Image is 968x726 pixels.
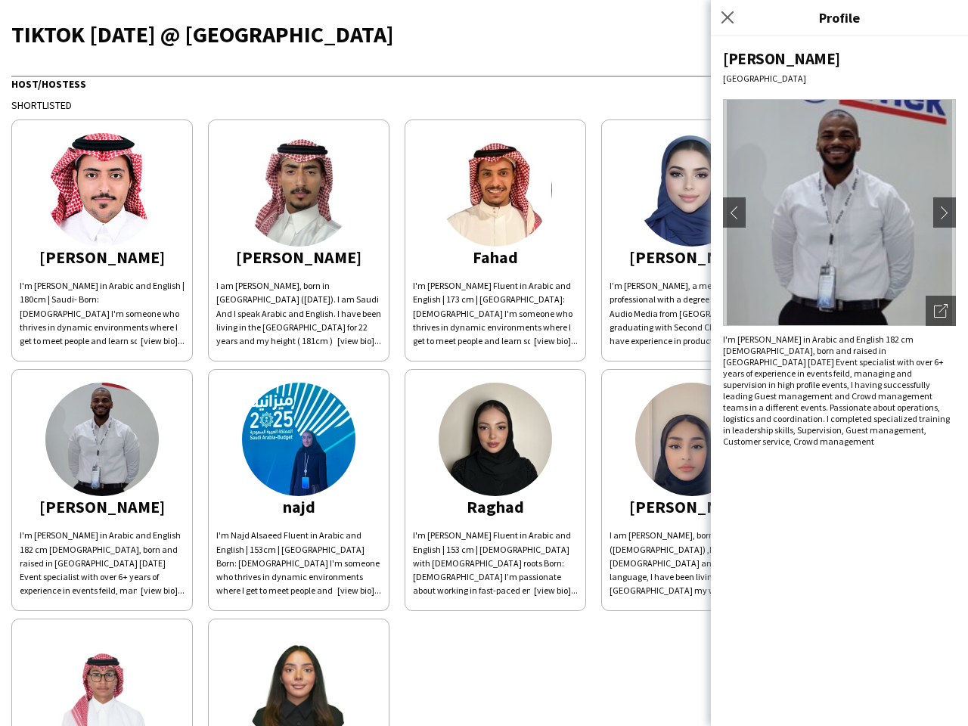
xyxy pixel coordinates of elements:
div: [PERSON_NAME] [216,250,381,264]
div: I'm [PERSON_NAME] Fluent in Arabic and English | 173 cm | [GEOGRAPHIC_DATA]: [DEMOGRAPHIC_DATA] I... [413,279,578,348]
div: [PERSON_NAME] [610,500,774,513]
img: thumb-65ef5c59ed7f7.jpeg [635,383,749,496]
div: Raghad [413,500,578,513]
div: I'm [PERSON_NAME] in Arabic and English | 180cm | Saudi- Born: [DEMOGRAPHIC_DATA] I'm someone who... [20,279,185,348]
div: I am [PERSON_NAME], born in [GEOGRAPHIC_DATA] ([DATE]). I am Saudi And I speak Arabic and English... [216,279,381,348]
div: Fahad [413,250,578,264]
div: I'm [PERSON_NAME] in Arabic and English 182 cm [DEMOGRAPHIC_DATA], born and raised in [GEOGRAPHIC... [723,334,956,447]
div: I am [PERSON_NAME], born on ([DEMOGRAPHIC_DATA]) ,I am [DEMOGRAPHIC_DATA] and I speak English lan... [610,529,774,597]
img: thumb-67309c33a9f9c.jpeg [242,133,355,247]
div: I'm [PERSON_NAME] in Arabic and English 182 cm [DEMOGRAPHIC_DATA], born and raised in [GEOGRAPHIC... [20,529,185,597]
div: [PERSON_NAME] [20,250,185,264]
img: thumb-6888ae0939b58.jpg [45,383,159,496]
img: thumb-684788ecee290.jpeg [439,383,552,496]
img: thumb-661fd7788fdb4.jpg [45,133,159,247]
img: thumb-661d66a5f0845.jpeg [439,133,552,247]
div: Shortlisted [11,98,957,112]
div: TIKTOK [DATE] @ [GEOGRAPHIC_DATA] [11,23,957,45]
div: Host/Hostess [11,76,957,91]
div: I'm [PERSON_NAME] Fluent in Arabic and English | 153 cm | [DEMOGRAPHIC_DATA] with [DEMOGRAPHIC_DA... [413,529,578,597]
div: [PERSON_NAME] [723,48,956,69]
img: thumb-6740e0975d61b.jpeg [635,133,749,247]
div: I'm Najd Alsaeed Fluent in Arabic and English | 153cm | [GEOGRAPHIC_DATA] Born: [DEMOGRAPHIC_DATA... [216,529,381,597]
div: Open photos pop-in [926,296,956,326]
div: [PERSON_NAME] [610,250,774,264]
h3: Profile [711,8,968,27]
div: I’m [PERSON_NAME], a media and events professional with a degree in Visual and Audio Media from [... [610,279,774,348]
img: thumb-2b3b45e7-56f7-4c56-995a-20a80ce47680.jpg [242,383,355,496]
img: Crew avatar or photo [723,99,956,326]
div: najd [216,500,381,513]
div: [PERSON_NAME] [20,500,185,513]
div: [GEOGRAPHIC_DATA] [723,73,956,84]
